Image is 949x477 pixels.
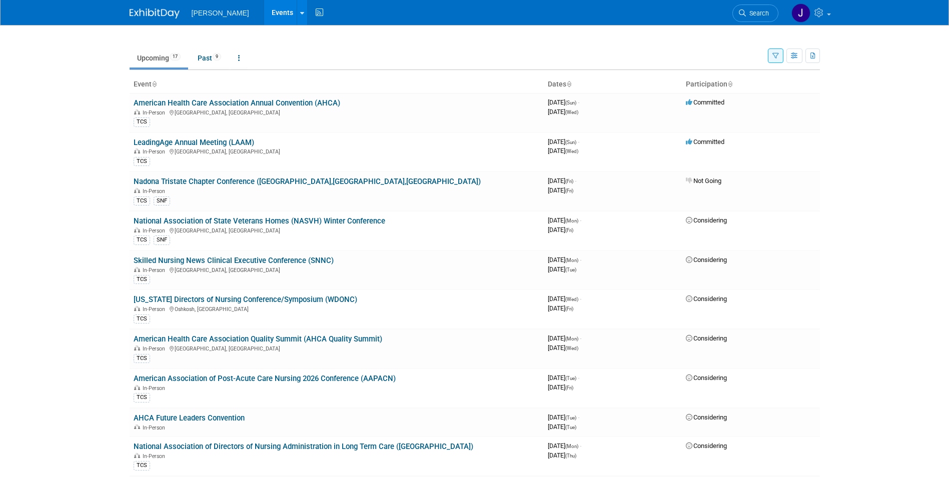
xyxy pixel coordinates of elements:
span: [DATE] [548,423,576,430]
a: AHCA Future Leaders Convention [134,413,245,422]
span: Not Going [686,177,721,184]
div: [GEOGRAPHIC_DATA], [GEOGRAPHIC_DATA] [134,147,540,155]
span: [DATE] [548,383,573,391]
img: In-Person Event [134,227,140,232]
img: In-Person Event [134,306,140,311]
div: TCS [134,393,150,402]
span: [DATE] [548,256,581,263]
span: [DATE] [548,108,578,115]
span: - [575,177,576,184]
span: [DATE] [548,442,581,449]
div: [GEOGRAPHIC_DATA], [GEOGRAPHIC_DATA] [134,108,540,116]
span: (Sun) [565,139,576,145]
a: American Association of Post-Acute Care Nursing 2026 Conference (AAPACN) [134,374,396,383]
span: - [580,216,581,224]
span: In-Person [143,385,168,391]
span: In-Person [143,148,168,155]
span: (Mon) [565,218,578,223]
a: Search [732,4,778,22]
span: [DATE] [548,374,579,381]
a: Past9 [190,48,229,67]
div: TCS [134,235,150,244]
img: In-Person Event [134,109,140,114]
span: [DATE] [548,304,573,312]
a: Sort by Event Name [152,80,157,88]
span: 9 [213,53,221,60]
a: American Health Care Association Annual Convention (AHCA) [134,98,340,107]
div: SNF [154,196,170,205]
span: (Wed) [565,345,578,351]
a: National Association of State Veterans Homes (NASVH) Winter Conference [134,216,385,225]
img: In-Person Event [134,148,140,153]
span: [DATE] [548,147,578,154]
div: TCS [134,196,150,205]
span: (Tue) [565,375,576,381]
div: TCS [134,314,150,323]
span: 17 [170,53,181,60]
span: [DATE] [548,413,579,421]
span: (Wed) [565,109,578,115]
th: Event [130,76,544,93]
span: (Fri) [565,227,573,233]
span: Search [746,9,769,17]
span: [DATE] [548,334,581,342]
span: Considering [686,216,727,224]
span: [DATE] [548,451,576,459]
th: Participation [682,76,820,93]
span: In-Person [143,109,168,116]
span: (Fri) [565,178,573,184]
span: [DATE] [548,186,573,194]
span: Considering [686,295,727,302]
span: (Fri) [565,385,573,390]
span: [DATE] [548,177,576,184]
span: [DATE] [548,216,581,224]
img: In-Person Event [134,453,140,458]
span: (Tue) [565,424,576,430]
div: [GEOGRAPHIC_DATA], [GEOGRAPHIC_DATA] [134,344,540,352]
div: TCS [134,461,150,470]
span: [DATE] [548,295,581,302]
span: (Fri) [565,188,573,193]
span: [DATE] [548,98,579,106]
span: [PERSON_NAME] [192,9,249,17]
span: (Tue) [565,415,576,420]
div: SNF [154,235,170,244]
img: Jaime Butler [791,3,810,22]
span: (Mon) [565,443,578,449]
div: TCS [134,157,150,166]
span: Considering [686,256,727,263]
div: TCS [134,354,150,363]
span: (Fri) [565,306,573,311]
th: Dates [544,76,682,93]
img: In-Person Event [134,188,140,193]
span: - [578,98,579,106]
a: American Health Care Association Quality Summit (AHCA Quality Summit) [134,334,382,343]
span: [DATE] [548,344,578,351]
span: (Sun) [565,100,576,105]
div: [GEOGRAPHIC_DATA], [GEOGRAPHIC_DATA] [134,226,540,234]
a: National Association of Directors of Nursing Administration in Long Term Care ([GEOGRAPHIC_DATA]) [134,442,473,451]
span: Committed [686,138,724,145]
span: Considering [686,334,727,342]
span: (Tue) [565,267,576,272]
span: - [580,442,581,449]
span: In-Person [143,345,168,352]
img: ExhibitDay [130,8,180,18]
a: Nadona Tristate Chapter Conference ([GEOGRAPHIC_DATA],[GEOGRAPHIC_DATA],[GEOGRAPHIC_DATA]) [134,177,481,186]
a: Upcoming17 [130,48,188,67]
span: (Wed) [565,296,578,302]
span: In-Person [143,188,168,194]
img: In-Person Event [134,385,140,390]
a: LeadingAge Annual Meeting (LAAM) [134,138,254,147]
span: - [578,374,579,381]
span: - [580,334,581,342]
div: TCS [134,275,150,284]
span: (Mon) [565,257,578,263]
span: (Thu) [565,453,576,458]
span: - [578,413,579,421]
span: Considering [686,374,727,381]
div: Oshkosh, [GEOGRAPHIC_DATA] [134,304,540,312]
span: In-Person [143,424,168,431]
a: [US_STATE] Directors of Nursing Conference/Symposium (WDONC) [134,295,357,304]
span: [DATE] [548,265,576,273]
